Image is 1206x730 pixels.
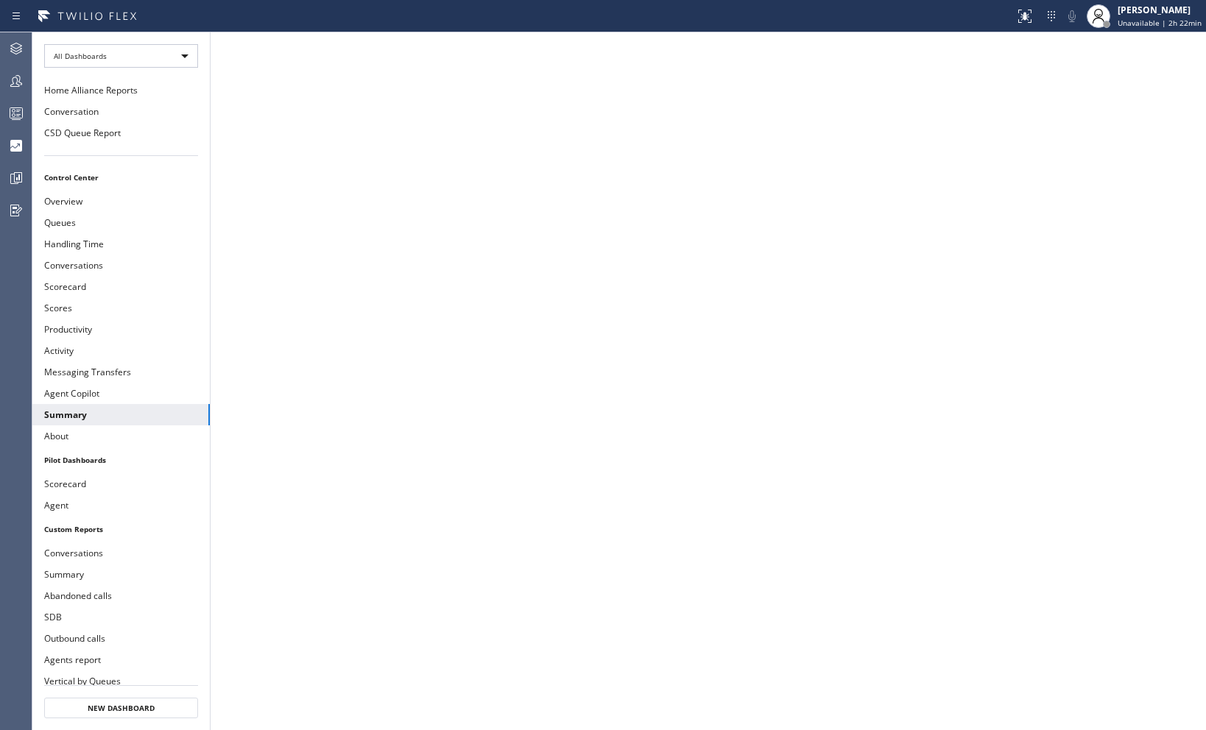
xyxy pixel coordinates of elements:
[32,585,210,606] button: Abandoned calls
[32,122,210,143] button: CSD Queue Report
[32,79,210,101] button: Home Alliance Reports
[32,191,210,212] button: Overview
[32,495,210,516] button: Agent
[32,473,210,495] button: Scorecard
[44,44,198,68] div: All Dashboards
[32,212,210,233] button: Queues
[32,564,210,585] button: Summary
[32,670,210,692] button: Vertical by Queues
[32,628,210,649] button: Outbound calls
[32,233,210,255] button: Handling Time
[32,361,210,383] button: Messaging Transfers
[32,606,210,628] button: SDB
[32,340,210,361] button: Activity
[32,319,210,340] button: Productivity
[32,425,210,447] button: About
[32,542,210,564] button: Conversations
[211,32,1206,730] iframe: dashboard_9f6bb337dffe
[32,276,210,297] button: Scorecard
[1062,6,1082,26] button: Mute
[32,101,210,122] button: Conversation
[32,297,210,319] button: Scores
[44,698,198,718] button: New Dashboard
[32,649,210,670] button: Agents report
[32,383,210,404] button: Agent Copilot
[32,520,210,539] li: Custom Reports
[1118,18,1202,28] span: Unavailable | 2h 22min
[32,450,210,469] li: Pilot Dashboards
[32,168,210,187] li: Control Center
[1118,4,1202,16] div: [PERSON_NAME]
[32,404,210,425] button: Summary
[32,255,210,276] button: Conversations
